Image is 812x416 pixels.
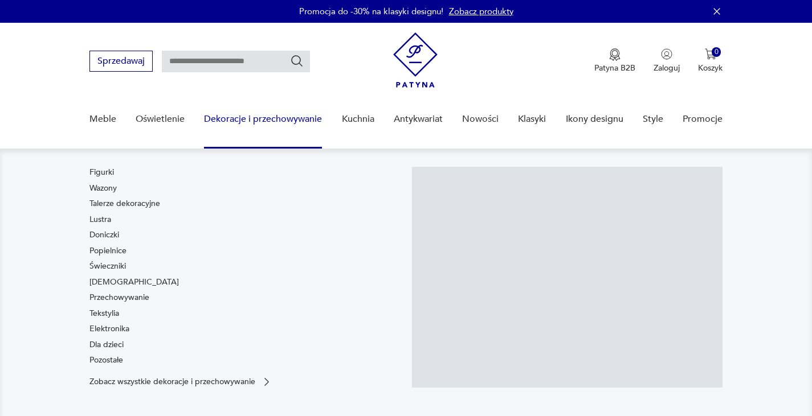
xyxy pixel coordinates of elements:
button: Zaloguj [654,48,680,73]
a: Pozostałe [89,355,123,366]
a: Przechowywanie [89,292,149,303]
a: [DEMOGRAPHIC_DATA] [89,277,179,288]
a: Zobacz wszystkie dekoracje i przechowywanie [89,376,272,388]
p: Zaloguj [654,63,680,73]
a: Lustra [89,214,111,225]
img: Ikonka użytkownika [661,48,672,60]
a: Zobacz produkty [449,6,513,17]
button: 0Koszyk [698,48,723,73]
a: Figurki [89,167,114,178]
a: Dekoracje i przechowywanie [204,97,322,141]
img: Ikona koszyka [705,48,716,60]
img: Patyna - sklep z meblami i dekoracjami vintage [393,32,438,88]
a: Klasyki [518,97,546,141]
img: Ikona medalu [609,48,621,61]
a: Sprzedawaj [89,58,153,66]
a: Tekstylia [89,308,119,319]
a: Antykwariat [394,97,443,141]
a: Talerze dekoracyjne [89,198,160,209]
a: Wazony [89,183,117,194]
a: Nowości [462,97,499,141]
a: Kuchnia [342,97,374,141]
a: Popielnice [89,245,127,257]
a: Elektronika [89,323,129,335]
a: Doniczki [89,229,119,241]
p: Patyna B2B [594,63,635,73]
p: Promocja do -30% na klasyki designu! [299,6,443,17]
button: Szukaj [290,54,304,68]
button: Patyna B2B [594,48,635,73]
a: Style [643,97,663,141]
p: Koszyk [698,63,723,73]
p: Zobacz wszystkie dekoracje i przechowywanie [89,378,255,385]
a: Świeczniki [89,261,126,272]
a: Meble [89,97,116,141]
div: 0 [712,47,721,57]
a: Ikony designu [566,97,623,141]
button: Sprzedawaj [89,51,153,72]
a: Dla dzieci [89,339,124,351]
a: Ikona medaluPatyna B2B [594,48,635,73]
a: Promocje [683,97,723,141]
a: Oświetlenie [136,97,185,141]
